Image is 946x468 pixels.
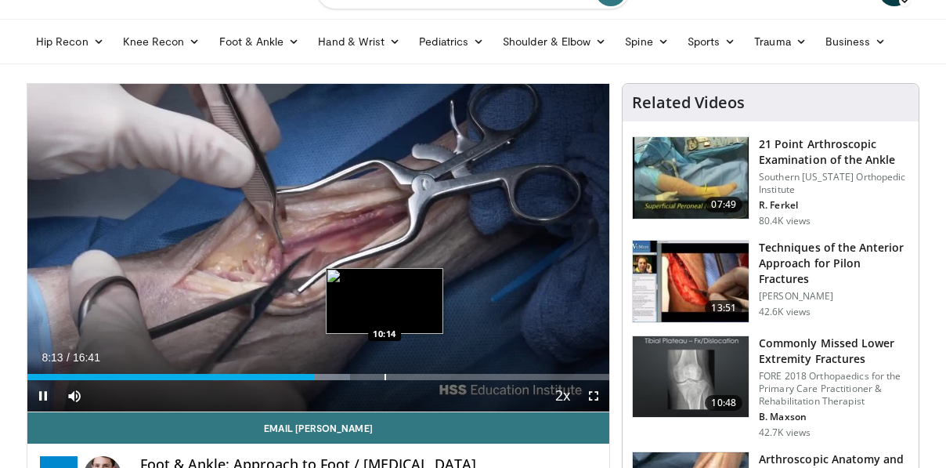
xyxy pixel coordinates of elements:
[759,411,909,423] p: B. Maxson
[633,241,749,322] img: e0f65072-4b0e-47c8-b151-d5e709845aef.150x105_q85_crop-smart_upscale.jpg
[616,26,677,57] a: Spine
[27,26,114,57] a: Hip Recon
[59,380,90,412] button: Mute
[745,26,816,57] a: Trauma
[73,351,100,364] span: 16:41
[759,215,811,227] p: 80.4K views
[632,240,909,323] a: 13:51 Techniques of the Anterior Approach for Pilon Fractures [PERSON_NAME] 42.6K views
[759,290,909,303] p: [PERSON_NAME]
[114,26,210,57] a: Knee Recon
[67,351,70,364] span: /
[27,380,59,412] button: Pause
[678,26,746,57] a: Sports
[816,26,896,57] a: Business
[633,137,749,219] img: d2937c76-94b7-4d20-9de4-1c4e4a17f51d.150x105_q85_crop-smart_upscale.jpg
[27,412,609,444] a: Email [PERSON_NAME]
[578,380,609,412] button: Fullscreen
[759,370,909,408] p: FORE 2018 Orthopaedics for the Primary Care Practitioner & Rehabilitation Therapist
[632,93,745,112] h4: Related Videos
[759,240,909,287] h3: Techniques of the Anterior Approach for Pilon Fractures
[27,84,609,412] video-js: Video Player
[309,26,410,57] a: Hand & Wrist
[759,136,909,168] h3: 21 Point Arthroscopic Examination of the Ankle
[632,136,909,227] a: 07:49 21 Point Arthroscopic Examination of the Ankle Southern [US_STATE] Orthopedic Institute R. ...
[759,336,909,367] h3: Commonly Missed Lower Extremity Fractures
[759,426,811,439] p: 42.7K views
[493,26,616,57] a: Shoulder & Elbow
[410,26,493,57] a: Pediatrics
[633,336,749,418] img: 4aa379b6-386c-4fb5-93ee-de5617843a87.150x105_q85_crop-smart_upscale.jpg
[705,197,742,212] span: 07:49
[42,351,63,364] span: 8:13
[547,380,578,412] button: Playback Rate
[705,300,742,316] span: 13:51
[27,374,609,380] div: Progress Bar
[759,199,909,212] p: R. Ferkel
[210,26,309,57] a: Foot & Ankle
[632,336,909,439] a: 10:48 Commonly Missed Lower Extremity Fractures FORE 2018 Orthopaedics for the Primary Care Pract...
[705,395,742,411] span: 10:48
[759,171,909,196] p: Southern [US_STATE] Orthopedic Institute
[326,268,443,334] img: image.jpeg
[759,306,811,318] p: 42.6K views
